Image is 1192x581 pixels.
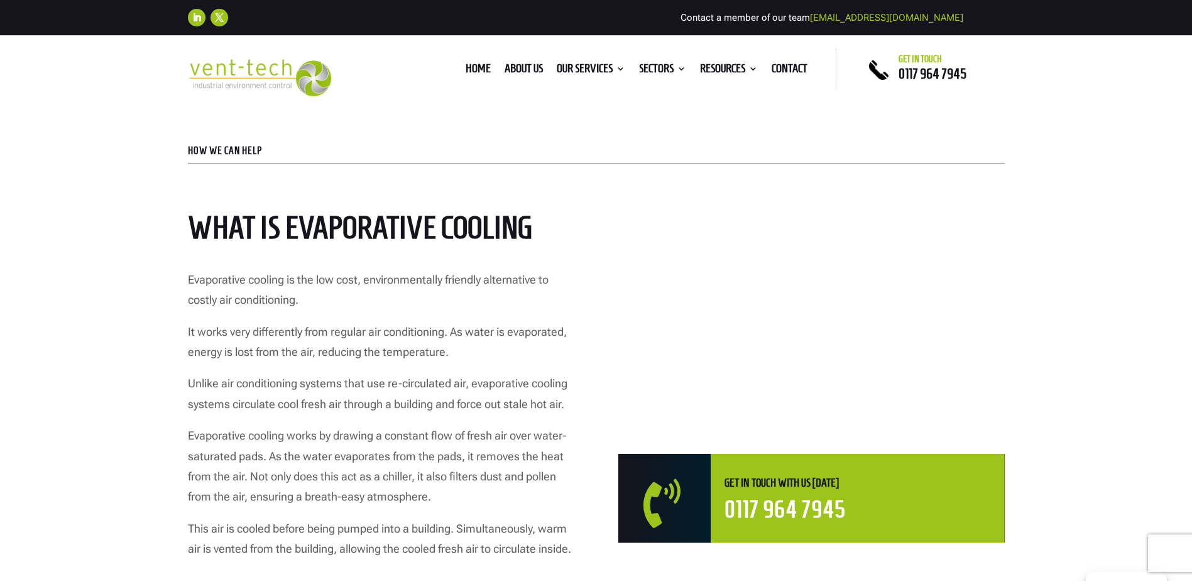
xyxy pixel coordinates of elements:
[188,373,574,426] p: Unlike air conditioning systems that use re-circulated air, evaporative cooling systems circulate...
[899,54,942,64] span: Get in touch
[557,64,625,78] a: Our Services
[724,477,839,489] span: Get in touch with us [DATE]
[899,66,966,81] a: 0117 964 7945
[810,12,963,23] a: [EMAIL_ADDRESS][DOMAIN_NAME]
[188,146,1005,156] p: HOW WE CAN HELP
[639,64,686,78] a: Sectors
[188,59,332,96] img: 2023-09-27T08_35_16.549ZVENT-TECH---Clear-background
[188,210,532,245] span: What is Evaporative Cooling
[188,9,205,26] a: Follow on LinkedIn
[466,64,491,78] a: Home
[188,519,574,560] p: This air is cooled before being pumped into a building. Simultaneously, warm air is vented from t...
[643,479,715,528] span: 
[505,64,543,78] a: About us
[188,270,574,322] p: Evaporative cooling is the low cost, environmentally friendly alternative to costly air condition...
[188,322,574,374] p: It works very differently from regular air conditioning. As water is evaporated, energy is lost f...
[724,497,846,523] a: 0117 964 7945
[188,426,574,519] p: Evaporative cooling works by drawing a constant flow of fresh air over water-saturated pads. As t...
[681,12,963,23] span: Contact a member of our team
[618,211,1004,429] iframe: Evaporative Cooling Unit
[700,64,758,78] a: Resources
[772,64,807,78] a: Contact
[211,9,228,26] a: Follow on X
